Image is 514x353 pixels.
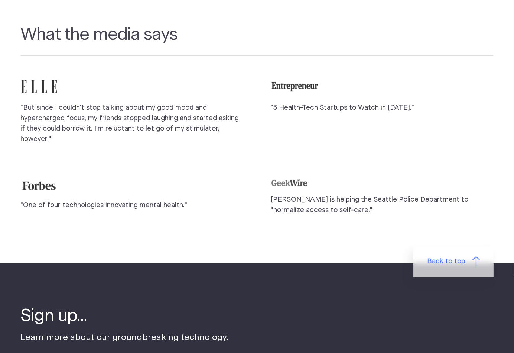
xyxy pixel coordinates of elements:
span: Back to top [427,256,465,267]
h4: Sign up... [20,305,228,328]
p: "But since I couldn't stop talking about my good mood and hypercharged focus, my friends stopped ... [20,103,243,144]
p: [PERSON_NAME] is helping the Seattle Police Department to "normalize access to self-care." [271,195,494,215]
h2: What the media says [20,25,493,56]
p: "One of four technologies innovating mental health." [20,200,243,211]
p: "5 Health-Tech Startups to Watch in [DATE]." [271,103,494,113]
a: Back to top [413,246,494,277]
